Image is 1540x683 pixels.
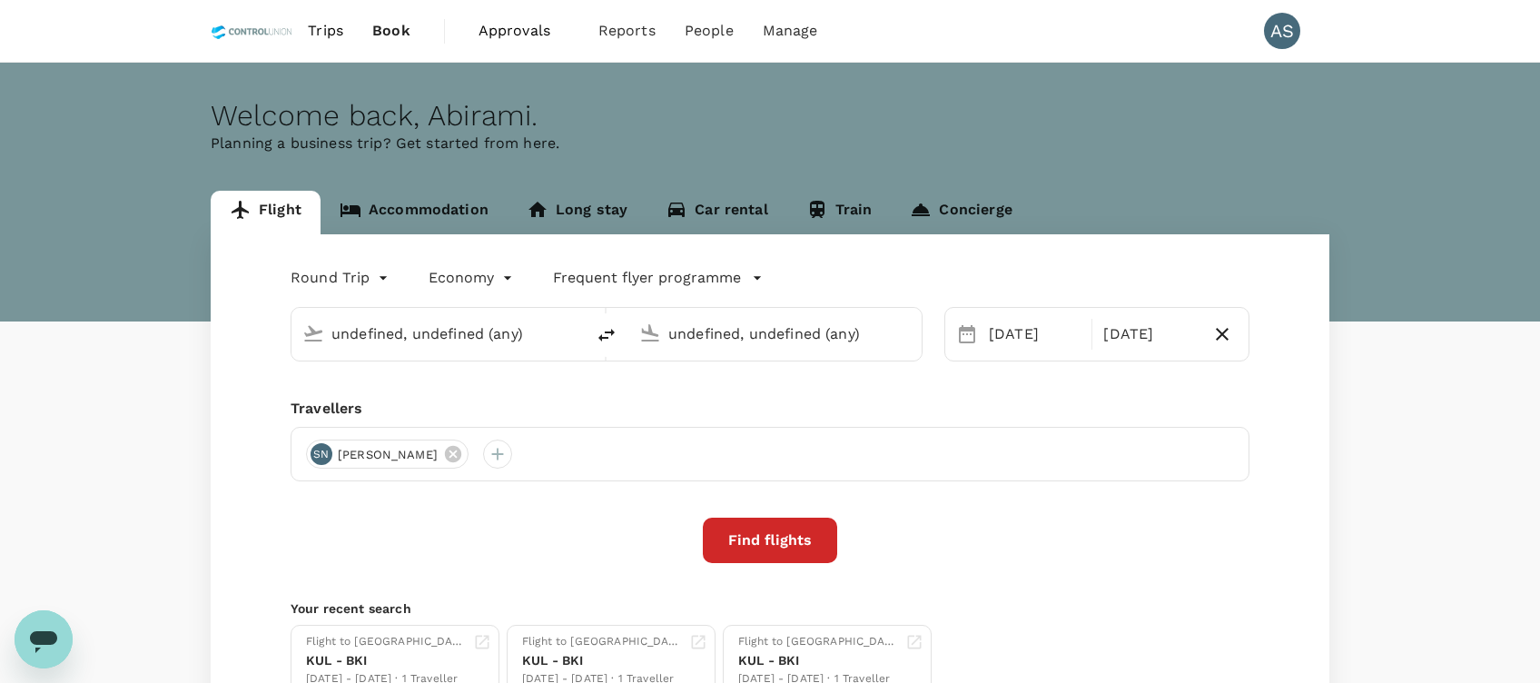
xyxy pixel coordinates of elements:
[211,99,1329,133] div: Welcome back , Abirami .
[572,332,576,335] button: Open
[1264,13,1300,49] div: AS
[211,11,293,51] img: Control Union Malaysia Sdn. Bhd.
[598,20,656,42] span: Reports
[522,651,682,670] div: KUL - BKI
[647,191,787,234] a: Car rental
[1096,316,1202,352] div: [DATE]
[308,20,343,42] span: Trips
[909,332,913,335] button: Open
[327,446,449,464] span: [PERSON_NAME]
[703,518,837,563] button: Find flights
[738,633,898,651] div: Flight to [GEOGRAPHIC_DATA]
[787,191,892,234] a: Train
[891,191,1031,234] a: Concierge
[585,313,628,357] button: delete
[553,267,741,289] p: Frequent flyer programme
[321,191,508,234] a: Accommodation
[685,20,734,42] span: People
[522,633,682,651] div: Flight to [GEOGRAPHIC_DATA]
[306,440,469,469] div: SN[PERSON_NAME]
[331,320,547,348] input: Depart from
[306,633,466,651] div: Flight to [GEOGRAPHIC_DATA]
[291,599,1249,618] p: Your recent search
[211,133,1329,154] p: Planning a business trip? Get started from here.
[211,191,321,234] a: Flight
[311,443,332,465] div: SN
[479,20,569,42] span: Approvals
[508,191,647,234] a: Long stay
[429,263,517,292] div: Economy
[306,651,466,670] div: KUL - BKI
[553,267,763,289] button: Frequent flyer programme
[291,263,392,292] div: Round Trip
[291,398,1249,420] div: Travellers
[982,316,1088,352] div: [DATE]
[15,610,73,668] iframe: Button to launch messaging window
[763,20,818,42] span: Manage
[372,20,410,42] span: Book
[668,320,884,348] input: Going to
[738,651,898,670] div: KUL - BKI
